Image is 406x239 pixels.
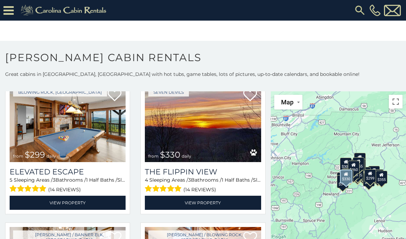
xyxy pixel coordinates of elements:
[108,89,121,103] a: Add to favorites
[376,171,387,184] div: $355
[243,89,257,103] a: Add to favorites
[10,196,126,210] a: View Property
[53,177,55,183] span: 3
[222,177,253,183] span: 1 Half Baths /
[145,196,261,210] a: View Property
[368,4,382,16] a: [PHONE_NUMBER]
[368,166,380,179] div: $930
[340,170,352,183] div: $330
[354,153,366,166] div: $525
[364,169,376,182] div: $299
[145,177,261,194] div: Sleeping Areas / Bathrooms / Sleeps:
[145,84,261,162] img: The Flippin View
[160,150,180,160] span: $330
[10,177,126,194] div: Sleeping Areas / Bathrooms / Sleeps:
[148,88,189,96] a: Seven Devils
[337,175,349,188] div: $345
[10,84,126,162] img: Elevated Escape
[274,95,302,110] button: Change map style
[145,84,261,162] a: The Flippin View from $330 daily
[46,153,56,159] span: daily
[340,158,352,171] div: $305
[353,157,364,170] div: $255
[25,150,45,160] span: $299
[13,153,23,159] span: from
[188,177,191,183] span: 3
[86,177,117,183] span: 1 Half Baths /
[10,177,12,183] span: 5
[183,185,216,194] span: (14 reviews)
[17,3,112,17] img: Khaki-logo.png
[342,169,353,182] div: $400
[148,153,159,159] span: from
[10,167,126,177] a: Elevated Escape
[281,99,293,106] span: Map
[354,4,366,16] img: search-regular.svg
[10,84,126,162] a: Elevated Escape from $299 daily
[145,177,148,183] span: 4
[348,161,360,174] div: $460
[363,173,375,186] div: $365
[182,153,191,159] span: daily
[145,167,261,177] a: The Flippin View
[13,88,107,96] a: Blowing Rock, [GEOGRAPHIC_DATA]
[389,95,403,109] button: Toggle fullscreen view
[372,169,384,182] div: $355
[48,185,81,194] span: (14 reviews)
